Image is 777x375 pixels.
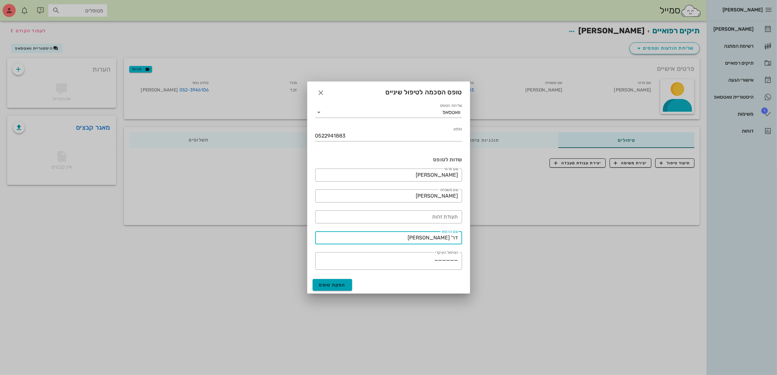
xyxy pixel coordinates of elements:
[386,87,462,97] span: טופס הסכמה לטיפול שיניים
[435,250,458,255] label: הטיפול העיקרי
[440,103,462,108] label: שליחת הטופס
[444,167,458,171] label: שם פרטי
[440,187,458,192] label: שם משפחה
[443,109,461,115] div: וואטסאפ
[442,229,458,234] label: שם הרופא
[319,282,346,288] span: הפקת טופס
[313,279,352,291] button: הפקת טופס
[453,127,462,132] label: טלפון
[315,107,462,118] div: שליחת הטופסוואטסאפ
[315,156,462,163] h3: שדות לטופס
